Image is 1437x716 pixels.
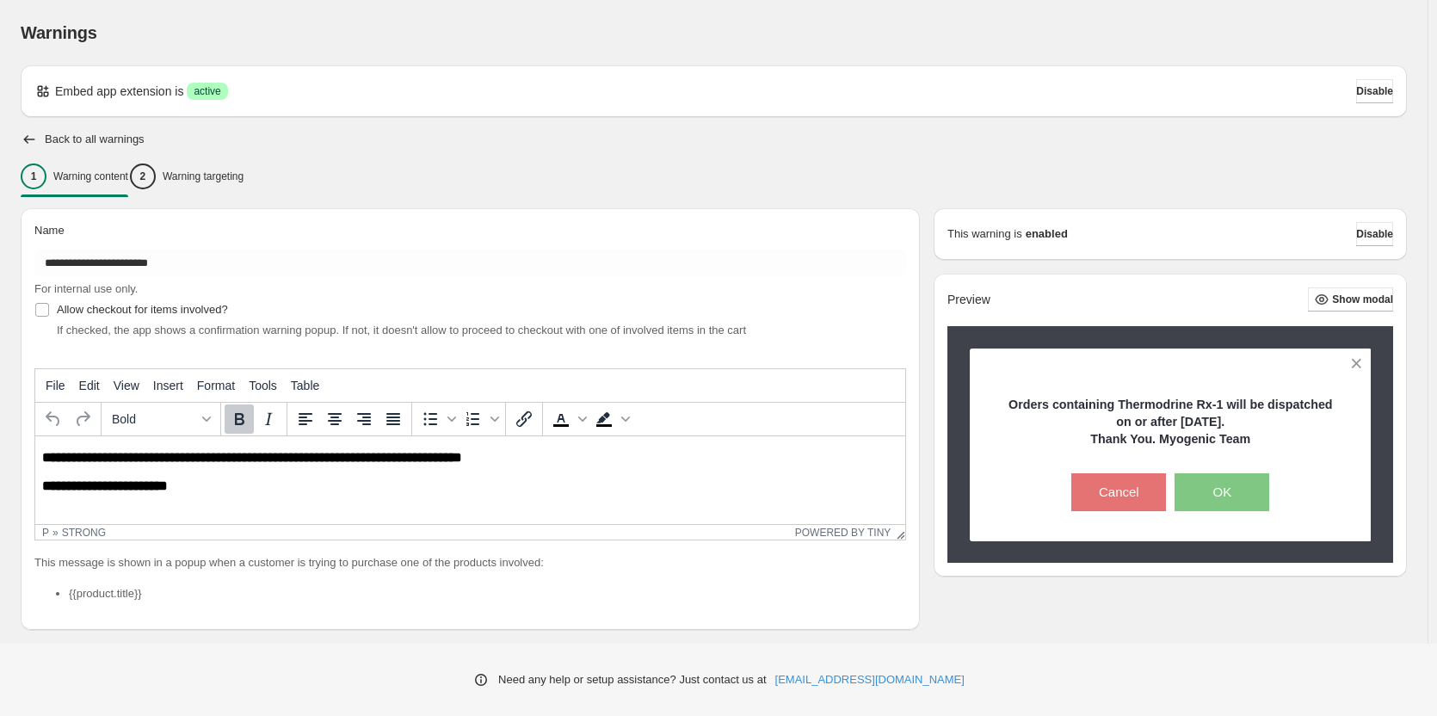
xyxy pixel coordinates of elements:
p: This message is shown in a popup when a customer is trying to purchase one of the products involved: [34,554,906,571]
button: Align left [291,404,320,434]
div: 2 [130,164,156,189]
div: Numbered list [459,404,502,434]
p: This warning is [947,225,1022,243]
span: active [194,84,220,98]
a: Powered by Tiny [795,527,891,539]
span: File [46,379,65,392]
strong: Thank You. Myogenic Team [1090,432,1250,446]
a: [EMAIL_ADDRESS][DOMAIN_NAME] [775,671,965,688]
button: Undo [39,404,68,434]
span: Disable [1356,227,1393,241]
span: Name [34,224,65,237]
div: Bullet list [416,404,459,434]
button: Disable [1356,222,1393,246]
button: Italic [254,404,283,434]
span: Show modal [1332,293,1393,306]
h2: Back to all warnings [45,133,145,146]
div: Background color [589,404,632,434]
button: OK [1175,473,1269,511]
button: Show modal [1308,287,1393,312]
span: Warnings [21,23,97,42]
button: Redo [68,404,97,434]
h2: Preview [947,293,990,307]
span: Insert [153,379,183,392]
span: Allow checkout for items involved? [57,303,228,316]
p: Warning targeting [163,170,244,183]
div: p [42,527,49,539]
button: Align center [320,404,349,434]
div: Text color [546,404,589,434]
span: Edit [79,379,100,392]
li: {{product.title}} [69,585,906,602]
span: Bold [112,412,196,426]
span: For internal use only. [34,282,138,295]
span: Table [291,379,319,392]
iframe: Rich Text Area [35,436,905,524]
div: Resize [891,525,905,540]
button: 2Warning targeting [130,158,244,194]
strong: enabled [1026,225,1068,243]
button: Insert/edit link [509,404,539,434]
strong: Orders containing Thermodrine Rx-1 will be dispatched on or after [DATE]. [1008,398,1333,429]
button: 1Warning content [21,158,128,194]
span: Disable [1356,84,1393,98]
span: If checked, the app shows a confirmation warning popup. If not, it doesn't allow to proceed to ch... [57,324,746,336]
p: Embed app extension is [55,83,183,100]
span: View [114,379,139,392]
div: 1 [21,164,46,189]
button: Cancel [1071,473,1166,511]
button: Justify [379,404,408,434]
span: Tools [249,379,277,392]
button: Bold [225,404,254,434]
p: Warning content [53,170,128,183]
span: Format [197,379,235,392]
button: Disable [1356,79,1393,103]
div: » [52,527,59,539]
button: Formats [105,404,217,434]
div: strong [62,527,106,539]
button: Align right [349,404,379,434]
